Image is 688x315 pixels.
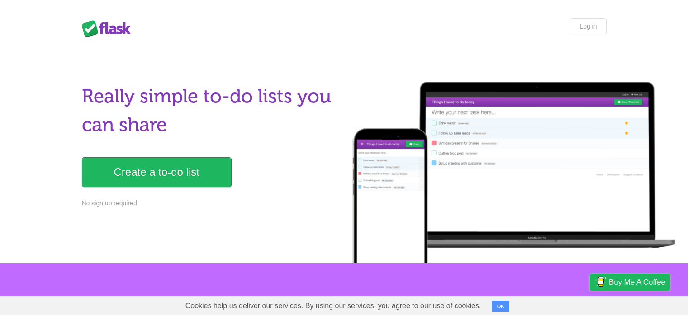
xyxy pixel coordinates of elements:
[492,301,510,312] button: OK
[594,274,607,290] img: Buy me a coffee
[82,157,232,187] a: Create a to-do list
[82,20,136,37] div: Flask Lists
[176,297,490,315] span: Cookies help us deliver our services. By using our services, you agree to our use of cookies.
[590,274,670,291] a: Buy me a coffee
[82,82,339,139] h1: Really simple to-do lists you can share
[609,274,665,290] span: Buy me a coffee
[82,199,339,208] p: No sign up required
[570,18,606,34] a: Log in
